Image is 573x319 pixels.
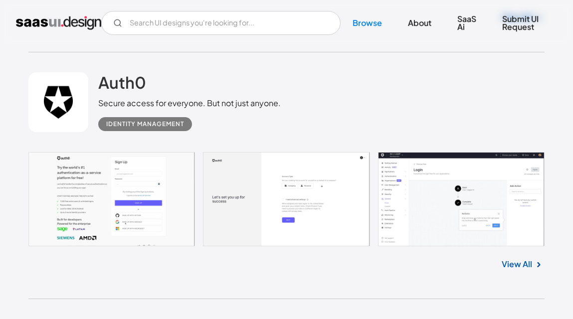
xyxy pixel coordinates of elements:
a: About [396,12,443,34]
div: Secure access for everyone. But not just anyone. [98,97,281,109]
form: Email Form [101,11,341,35]
input: Search UI designs you're looking for... [101,11,341,35]
a: SaaS Ai [445,8,488,38]
a: Submit UI Request [490,8,557,38]
a: home [16,15,101,31]
div: Identity Management [106,118,184,130]
a: Auth0 [98,72,146,97]
a: View All [502,258,533,270]
a: Browse [341,12,394,34]
h2: Auth0 [98,72,146,92]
